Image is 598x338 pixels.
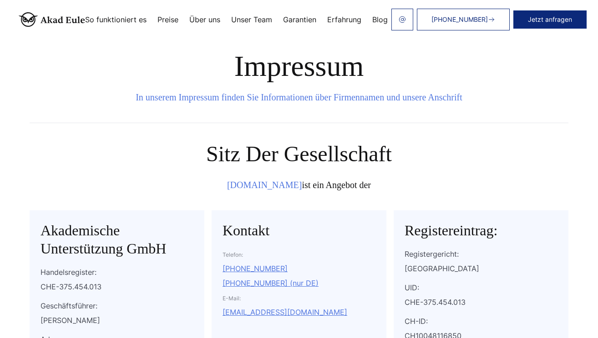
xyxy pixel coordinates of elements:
a: Preise [157,16,178,23]
a: Erfahrung [327,16,361,23]
img: email [399,16,406,23]
div: CHE-375.454.013 [405,295,557,309]
div: In unserem Impressum finden Sie Informationen über Firmennamen und unsere Anschrift [30,90,568,104]
h1: Impressum [30,50,568,83]
h2: Sitz der Gesellschaft [30,141,568,167]
h2: Akademische Unterstützung GmbH [41,221,193,258]
div: [GEOGRAPHIC_DATA] [405,261,557,276]
p: Geschäftsführer: [41,298,193,313]
div: CHE-375.454.013 [41,279,193,294]
h2: Registereintrag: [405,221,557,239]
img: logo [19,12,85,27]
a: [PHONE_NUMBER] [223,264,288,273]
span: Telefon: [223,251,243,258]
a: Garantien [283,16,316,23]
a: [PHONE_NUMBER] [417,9,510,30]
a: [PHONE_NUMBER] (nur DE) [223,278,319,288]
a: Blog [372,16,388,23]
span: [PHONE_NUMBER] [431,16,488,23]
a: Über uns [189,16,220,23]
a: So funktioniert es [85,16,147,23]
a: Unser Team [231,16,272,23]
div: [PERSON_NAME] [41,313,193,328]
p: CH-ID: [405,314,557,328]
span: E-Mail: [223,295,241,302]
div: ist ein Angebot der [30,178,568,192]
button: Jetzt anfragen [513,10,587,29]
h2: Kontakt [223,221,375,239]
p: Handelsregister: [41,265,193,279]
a: [DOMAIN_NAME] [227,180,302,190]
p: Registergericht: [405,247,557,261]
a: [EMAIL_ADDRESS][DOMAIN_NAME] [223,308,347,317]
p: UID: [405,280,557,295]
